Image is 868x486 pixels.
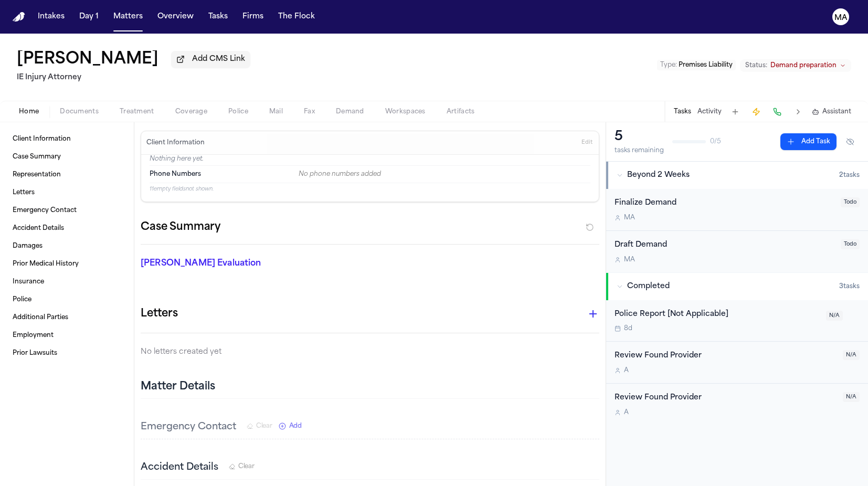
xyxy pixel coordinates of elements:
p: Nothing here yet. [150,155,590,165]
span: Employment [13,331,54,340]
button: Firms [238,7,268,26]
button: Edit [578,134,596,151]
button: Add New [279,422,302,430]
div: Review Found Provider [615,350,837,362]
h3: Client Information [144,139,207,147]
button: Make a Call [770,104,785,119]
span: Letters [13,188,35,197]
span: 8d [624,324,632,333]
button: Tasks [674,108,691,116]
span: M A [624,256,635,264]
button: Clear Emergency Contact [247,422,272,430]
button: Add CMS Link [171,51,250,68]
span: 0 / 5 [710,138,721,146]
a: Prior Lawsuits [8,345,125,362]
span: Emergency Contact [13,206,77,215]
a: Emergency Contact [8,202,125,219]
div: Police Report [Not Applicable] [615,309,820,321]
a: Insurance [8,273,125,290]
a: Accident Details [8,220,125,237]
span: Add [289,422,302,430]
p: [PERSON_NAME] Evaluation [141,257,285,270]
button: Edit matter name [17,50,158,69]
span: Mail [269,108,283,116]
div: Open task: Review Found Provider [606,342,868,384]
span: Fax [304,108,315,116]
button: Completed3tasks [606,273,868,300]
span: N/A [843,392,860,402]
span: Todo [841,239,860,249]
button: Hide completed tasks (⌘⇧H) [841,133,860,150]
button: Matters [109,7,147,26]
span: Insurance [13,278,44,286]
div: 5 [615,129,664,145]
div: Open task: Finalize Demand [606,189,868,231]
div: Review Found Provider [615,392,837,404]
span: Home [19,108,39,116]
a: Client Information [8,131,125,147]
button: Clear Accident Details [229,462,255,471]
a: Day 1 [75,7,103,26]
span: Prior Medical History [13,260,79,268]
span: Representation [13,171,61,179]
a: Letters [8,184,125,201]
h1: [PERSON_NAME] [17,50,158,69]
span: Add CMS Link [192,54,245,65]
a: Case Summary [8,149,125,165]
span: Documents [60,108,99,116]
span: Damages [13,242,43,250]
div: No phone numbers added [299,170,590,178]
button: Add Task [728,104,743,119]
span: Type : [660,62,677,68]
span: Clear [238,462,255,471]
button: Beyond 2 Weeks2tasks [606,162,868,189]
span: Demand preparation [770,61,837,70]
button: Add Task [780,133,837,150]
h2: Matter Details [141,379,215,394]
span: Additional Parties [13,313,68,322]
span: Clear [256,422,272,430]
span: Status: [745,61,767,70]
a: Representation [8,166,125,183]
h2: Case Summary [141,219,220,236]
button: The Flock [274,7,319,26]
button: Overview [153,7,198,26]
span: Completed [627,281,670,292]
button: Assistant [812,108,851,116]
span: Phone Numbers [150,170,201,178]
h1: Letters [141,305,178,322]
a: Employment [8,327,125,344]
a: Tasks [204,7,232,26]
div: Draft Demand [615,239,834,251]
span: Artifacts [447,108,475,116]
a: Police [8,291,125,308]
a: Prior Medical History [8,256,125,272]
span: Case Summary [13,153,61,161]
h2: IE Injury Attorney [17,71,250,84]
span: 2 task s [839,171,860,179]
span: Treatment [120,108,154,116]
a: Additional Parties [8,309,125,326]
span: Police [228,108,248,116]
button: Activity [697,108,722,116]
span: Edit [581,139,592,146]
span: N/A [826,311,843,321]
h3: Emergency Contact [141,420,236,435]
button: Change status from Demand preparation [740,59,851,72]
img: Finch Logo [13,12,25,22]
a: Home [13,12,25,22]
div: Open task: Draft Demand [606,231,868,272]
span: Assistant [822,108,851,116]
span: Client Information [13,135,71,143]
p: 11 empty fields not shown. [150,185,590,193]
span: Workspaces [385,108,426,116]
span: Prior Lawsuits [13,349,57,357]
span: Todo [841,197,860,207]
span: Beyond 2 Weeks [627,170,690,181]
span: A [624,366,629,375]
span: M A [624,214,635,222]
